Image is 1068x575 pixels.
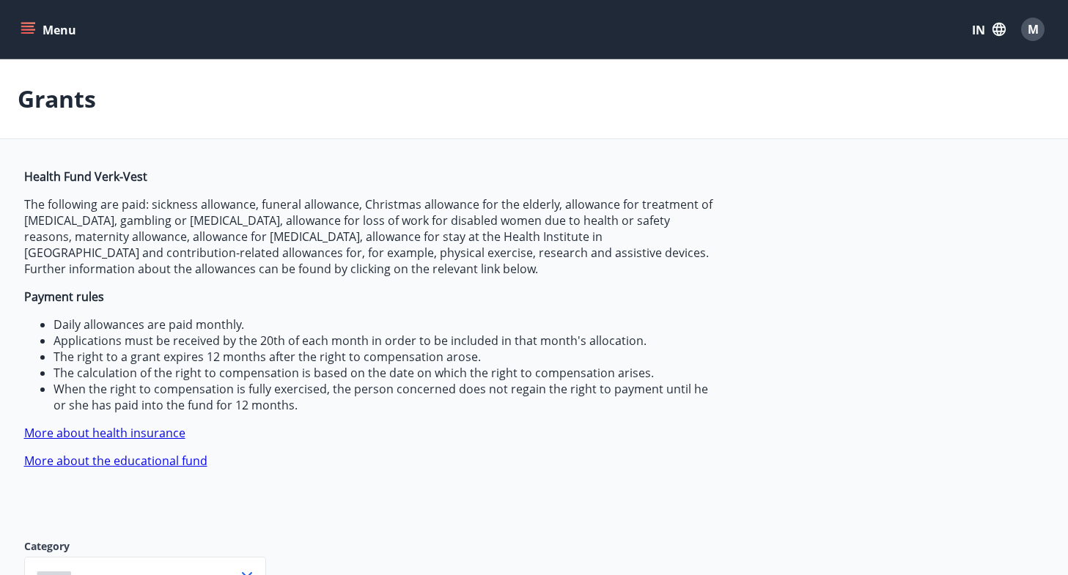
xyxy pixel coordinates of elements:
font: Payment rules [24,289,104,305]
font: Health Fund Verk-Vest [24,168,147,185]
font: Applications must be received by the 20th of each month in order to be included in that month's a... [54,333,647,349]
font: Category [24,539,70,553]
font: Menu [43,22,76,38]
font: The right to a grant expires 12 months after the right to compensation arose. [54,349,481,365]
font: IN [972,22,985,38]
button: M [1015,12,1050,47]
font: The calculation of the right to compensation is based on the date on which the right to compensat... [54,365,654,381]
font: M [1028,21,1039,37]
a: More about health insurance [24,425,185,441]
font: Grants [18,83,96,114]
font: Daily allowances are paid monthly. [54,316,244,333]
button: IN [965,15,1012,43]
font: The following are paid: sickness allowance, funeral allowance, Christmas allowance for the elderl... [24,196,712,277]
a: More about the educational fund [24,453,207,469]
button: menu [18,16,82,42]
font: When the right to compensation is fully exercised, the person concerned does not regain the right... [54,381,708,413]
